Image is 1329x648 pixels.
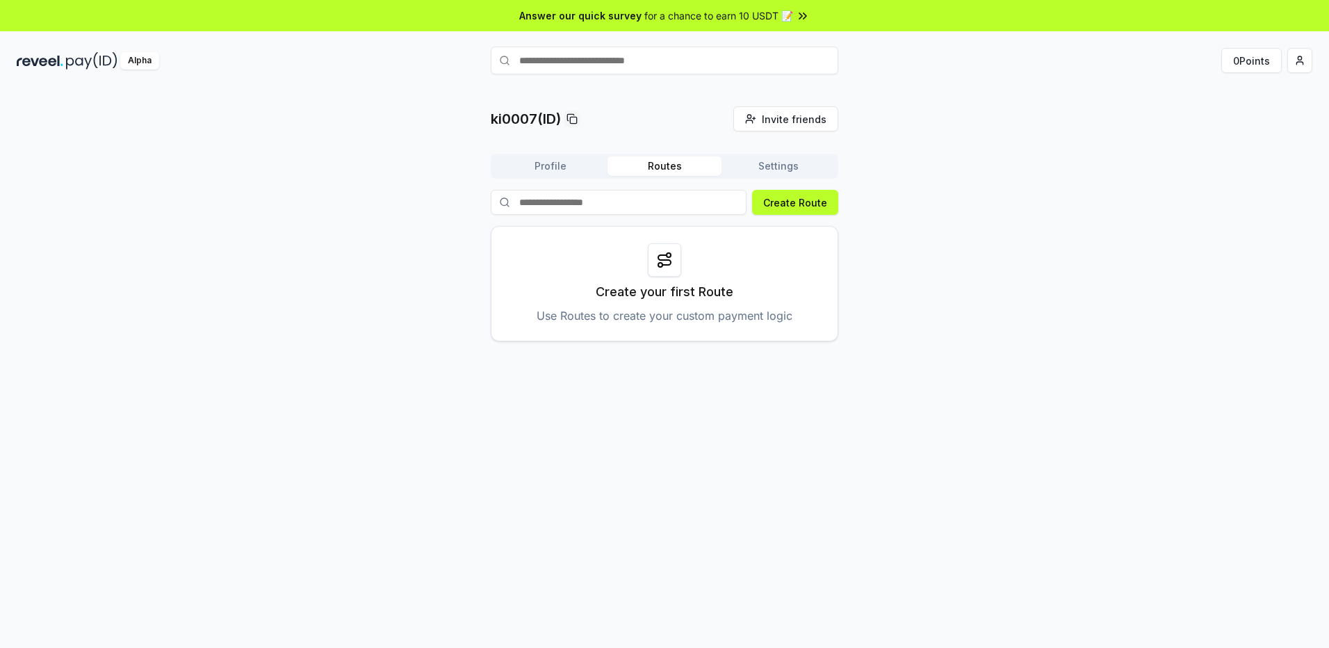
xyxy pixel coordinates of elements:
[491,109,561,129] p: ki0007(ID)
[1221,48,1282,73] button: 0Points
[17,52,63,70] img: reveel_dark
[733,106,838,131] button: Invite friends
[66,52,117,70] img: pay_id
[752,190,838,215] button: Create Route
[608,156,721,176] button: Routes
[519,8,642,23] span: Answer our quick survey
[494,156,608,176] button: Profile
[762,112,826,127] span: Invite friends
[596,282,733,302] p: Create your first Route
[644,8,793,23] span: for a chance to earn 10 USDT 📝
[537,307,792,324] p: Use Routes to create your custom payment logic
[721,156,835,176] button: Settings
[120,52,159,70] div: Alpha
